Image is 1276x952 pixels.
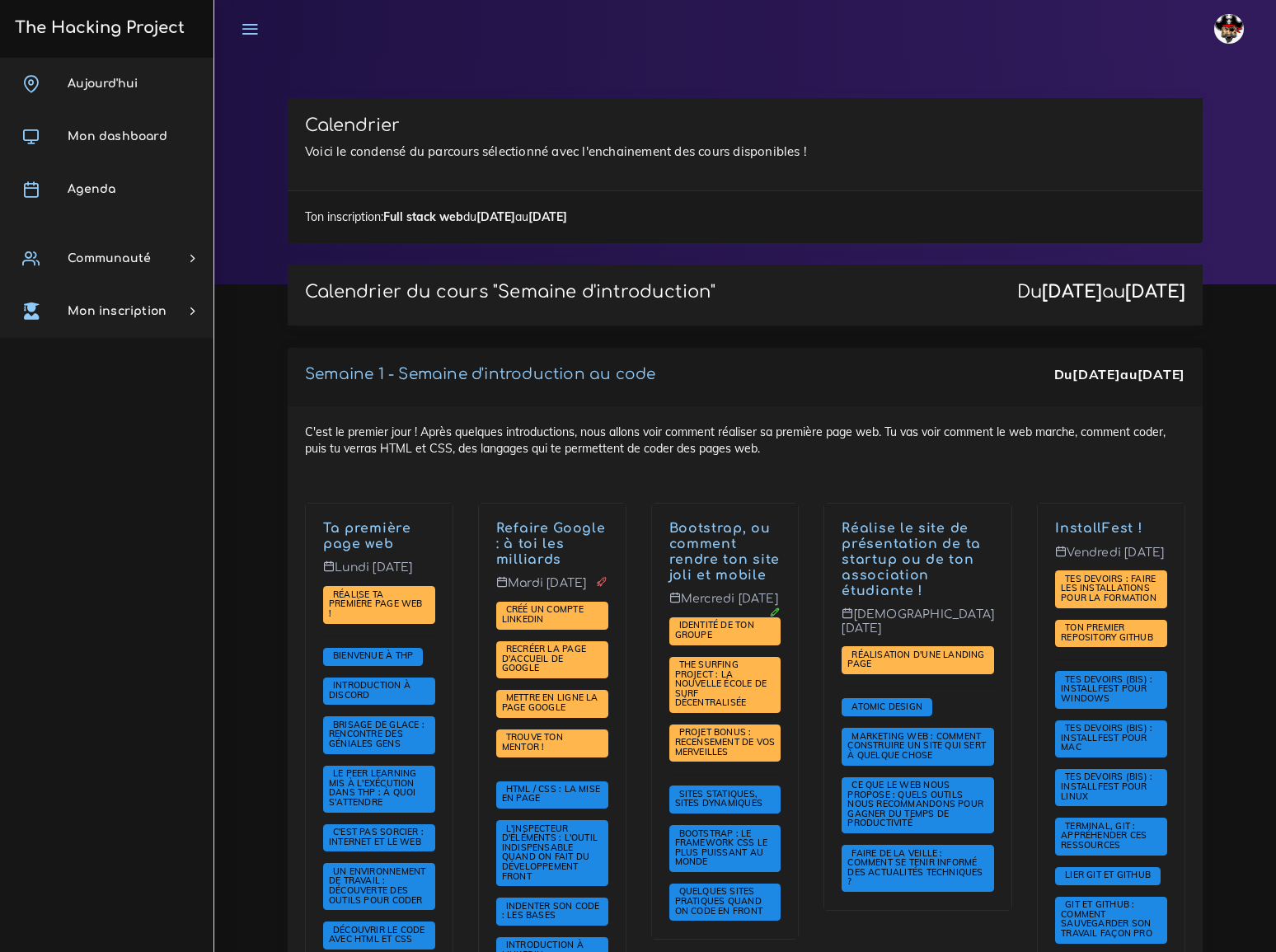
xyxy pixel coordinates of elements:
[329,680,410,701] a: Introduction à Discord
[675,619,754,640] span: Identité de ton groupe
[288,190,1203,242] div: Ton inscription: du au
[10,19,185,37] h3: The Hacking Project
[1055,521,1142,536] a: InstallFest !
[669,521,781,582] a: Bootstrap, ou comment rendre ton site joli et mobile
[1017,282,1185,302] div: Du au
[1061,673,1152,704] span: Tes devoirs (bis) : Installfest pour Windows
[502,692,598,714] a: Mettre en ligne la page Google
[329,768,416,809] a: Le Peer learning mis à l'exécution dans THP : à quoi s'attendre
[502,784,600,805] a: HTML / CSS : la mise en page
[502,731,563,753] span: Trouve ton mentor !
[329,650,417,662] a: Bienvenue à THP
[323,521,411,551] a: Ta première page web
[502,604,584,626] a: Créé un compte LinkedIn
[1061,898,1156,939] span: Git et GitHub : comment sauvegarder son travail façon pro
[675,789,767,810] a: Sites statiques, sites dynamiques
[1061,723,1152,753] a: Tes devoirs (bis) : Installfest pour MAC
[847,649,984,670] span: Réalisation d'une landing page
[847,701,927,712] a: Atomic Design
[842,521,981,598] a: Réalise le site de présentation de ta startup ou de ton association étudiante !
[669,592,781,618] p: Mercredi [DATE]
[502,644,586,674] a: Recréer la page d'accueil de Google
[1061,821,1147,851] a: Terminal, Git : appréhender ces ressources
[329,719,425,749] span: Brisage de glace : rencontre des géniales gens
[1138,366,1185,382] strong: [DATE]
[502,603,584,625] span: Créé un compte LinkedIn
[1061,870,1155,881] a: Lier Git et Github
[1061,771,1152,802] a: Tes devoirs (bis) : Installfest pour Linux
[329,826,425,847] span: C'est pas sorcier : internet et le web
[329,924,425,945] span: Découvrir le code avec HTML et CSS
[1061,622,1157,644] a: Ton premier repository GitHub
[329,866,427,907] a: Un environnement de travail : découverte des outils pour coder
[329,679,410,701] span: Introduction à Discord
[496,521,606,567] a: Refaire Google : à toi les milliards
[68,130,167,143] span: Mon dashboard
[1061,674,1152,705] a: Tes devoirs (bis) : Installfest pour Windows
[68,77,138,90] span: Aujourd'hui
[68,183,115,195] span: Agenda
[847,847,983,888] a: Faire de la veille : comment se tenir informé des actualités techniques ?
[847,730,986,761] span: Marketing web : comment construire un site qui sert à quelque chose
[675,727,776,757] a: PROJET BONUS : recensement de vos merveilles
[68,305,167,317] span: Mon inscription
[502,823,598,882] a: L'inspecteur d'éléments : l'outil indispensable quand on fait du développement front
[1214,14,1244,44] img: avatar
[1055,546,1167,572] p: Vendredi [DATE]
[847,779,983,828] span: Ce que le web nous propose : quels outils nous recommandons pour gagner du temps de productivité
[329,650,417,661] span: Bienvenue à THP
[1061,820,1147,851] span: Terminal, Git : appréhender ces ressources
[847,780,983,829] a: Ce que le web nous propose : quels outils nous recommandons pour gagner du temps de productivité
[675,659,767,709] a: The Surfing Project : la nouvelle école de surf décentralisée
[675,620,754,641] a: Identité de ton groupe
[1042,282,1102,302] strong: [DATE]
[675,726,776,757] span: PROJET BONUS : recensement de vos merveilles
[675,885,767,916] span: Quelques sites pratiques quand on code en front
[675,788,767,809] span: Sites statiques, sites dynamiques
[502,900,600,922] span: Indenter son code : les bases
[1125,282,1185,302] strong: [DATE]
[847,731,986,762] a: Marketing web : comment construire un site qui sert à quelque chose
[305,282,715,302] p: Calendrier du cours "Semaine d'introduction"
[675,659,767,708] span: The Surfing Project : la nouvelle école de surf décentralisée
[1061,869,1155,880] span: Lier Git et Github
[305,366,655,382] a: Semaine 1 - Semaine d'introduction au code
[1054,365,1185,384] div: Du au
[847,650,984,671] a: Réalisation d'une landing page
[502,692,598,713] span: Mettre en ligne la page Google
[502,732,563,753] a: Trouve ton mentor !
[68,252,151,265] span: Communauté
[528,209,567,224] strong: [DATE]
[1061,899,1156,940] a: Git et GitHub : comment sauvegarder son travail façon pro
[329,827,425,848] a: C'est pas sorcier : internet et le web
[329,865,427,906] span: Un environnement de travail : découverte des outils pour coder
[476,209,515,224] strong: [DATE]
[329,589,423,619] a: Réalise ta première page web !
[383,209,463,224] strong: Full stack web
[329,925,425,946] a: Découvrir le code avec HTML et CSS
[305,142,1185,162] p: Voici le condensé du parcours sélectionné avec l'enchainement des cours disponibles !
[1061,621,1157,643] span: Ton premier repository GitHub
[675,886,767,917] a: Quelques sites pratiques quand on code en front
[1061,722,1152,753] span: Tes devoirs (bis) : Installfest pour MAC
[502,783,600,804] span: HTML / CSS : la mise en page
[329,767,416,808] span: Le Peer learning mis à l'exécution dans THP : à quoi s'attendre
[496,576,608,603] p: Mardi [DATE]
[502,901,600,922] a: Indenter son code : les bases
[329,720,425,750] a: Brisage de glace : rencontre des géniales gens
[842,607,994,648] p: [DEMOGRAPHIC_DATA] [DATE]
[1072,366,1120,382] strong: [DATE]
[323,560,435,587] p: Lundi [DATE]
[1061,771,1152,801] span: Tes devoirs (bis) : Installfest pour Linux
[502,643,586,673] span: Recréer la page d'accueil de Google
[1061,574,1161,604] a: Tes devoirs : faire les installations pour la formation
[675,828,767,868] a: Bootstrap : le framework CSS le plus puissant au monde
[1061,573,1161,603] span: Tes devoirs : faire les installations pour la formation
[305,115,1185,136] h3: Calendrier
